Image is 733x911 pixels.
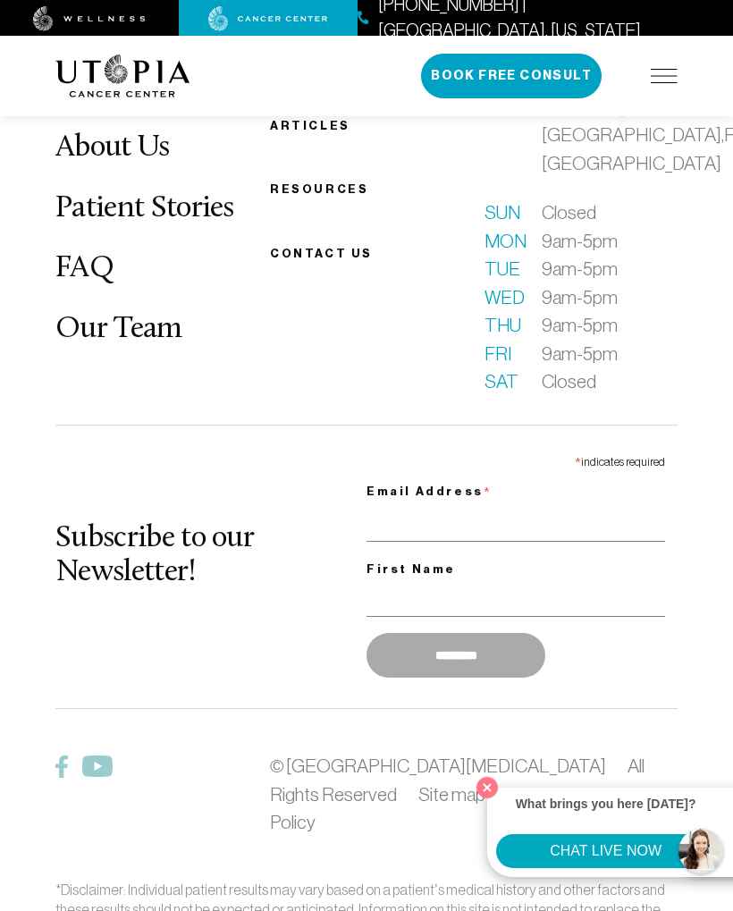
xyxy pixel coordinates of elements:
h2: Subscribe to our Newsletter! [55,522,366,589]
span: Tue [484,255,520,283]
button: CHAT LIVE NOW [496,834,715,868]
a: Site map [418,784,485,805]
span: All Rights Reserved [270,755,645,805]
strong: What brings you here [DATE]? [516,797,696,811]
span: Wed [484,283,520,312]
img: Facebook [55,755,68,778]
a: Resources [270,182,368,196]
a: Disclaimer [507,784,586,805]
button: Book Free Consult [421,54,602,98]
img: icon-hamburger [651,69,678,83]
span: 9am-5pm [542,311,618,340]
button: Close [472,772,502,803]
a: © [GEOGRAPHIC_DATA][MEDICAL_DATA] [270,755,606,776]
img: cancer center [208,6,328,31]
label: Email Address [366,473,665,505]
a: Patient Stories [55,193,234,224]
span: 9am-5pm [542,283,618,312]
span: 9am-5pm [542,255,618,283]
span: Closed [542,198,596,227]
span: Closed [542,367,596,396]
a: Articles [270,119,350,132]
a: Our Team [55,314,182,345]
span: Contact us [270,247,373,260]
span: Fri [484,340,520,368]
img: Twitter [82,755,113,777]
span: Sat [484,367,520,396]
a: FAQ [55,253,114,284]
div: indicates required [366,447,665,473]
img: logo [55,55,190,97]
label: First Name [366,559,665,580]
img: wellness [33,6,146,31]
span: 9am-5pm [542,227,618,256]
span: Mon [484,227,520,256]
span: Sun [484,198,520,227]
span: 9am-5pm [542,340,618,368]
a: About Us [55,132,170,164]
span: Thu [484,311,520,340]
